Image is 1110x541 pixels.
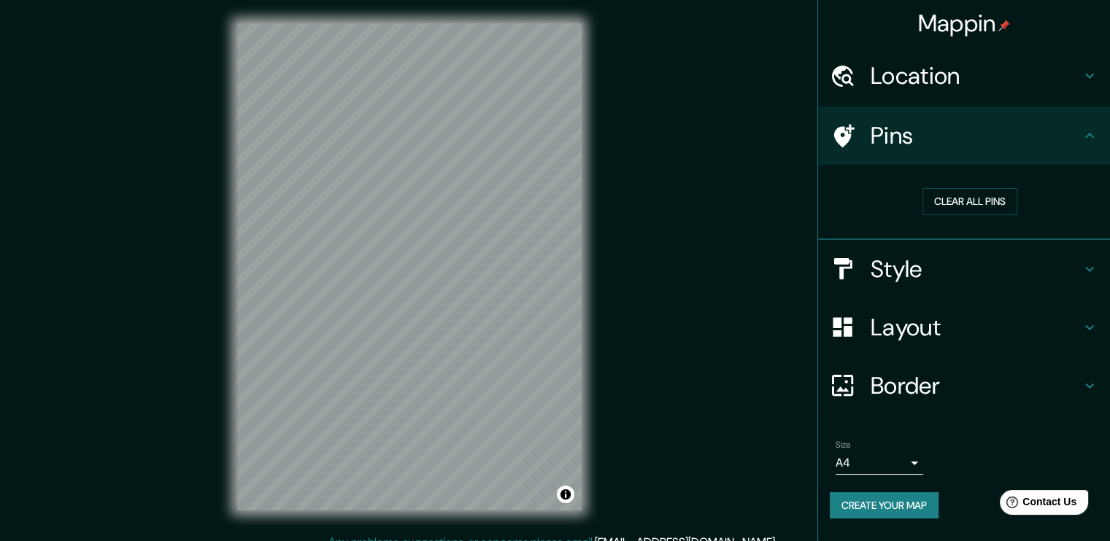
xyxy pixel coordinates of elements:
button: Toggle attribution [557,486,574,503]
img: pin-icon.png [998,20,1010,31]
button: Clear all pins [922,188,1017,215]
h4: Mappin [918,9,1011,38]
button: Create your map [830,492,939,519]
h4: Pins [871,121,1081,150]
div: A4 [836,451,923,475]
h4: Style [871,254,1081,284]
div: Layout [818,298,1110,357]
iframe: Help widget launcher [980,484,1094,525]
div: Border [818,357,1110,415]
canvas: Map [237,23,582,510]
h4: Border [871,371,1081,400]
div: Style [818,240,1110,298]
h4: Layout [871,313,1081,342]
h4: Location [871,61,1081,90]
div: Location [818,47,1110,105]
label: Size [836,438,851,451]
div: Pins [818,106,1110,165]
